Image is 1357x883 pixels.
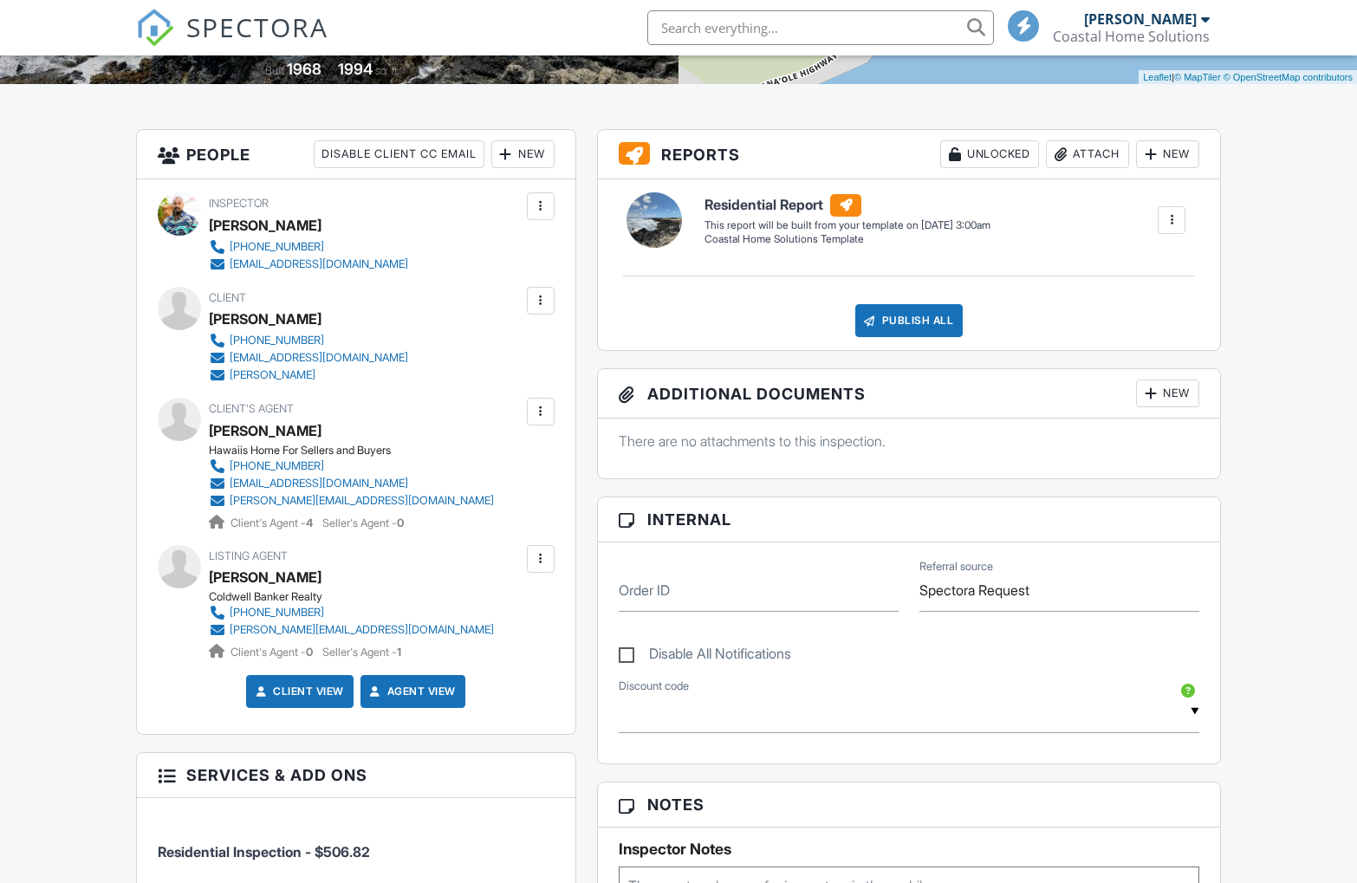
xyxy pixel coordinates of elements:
[306,516,313,529] strong: 4
[230,646,315,659] span: Client's Agent -
[209,418,321,444] a: [PERSON_NAME]
[1046,140,1129,168] div: Attach
[1136,380,1199,407] div: New
[136,23,328,60] a: SPECTORA
[598,497,1221,542] h3: Internal
[209,444,508,458] div: Hawaiis Home For Sellers and Buyers
[230,623,494,637] div: [PERSON_NAME][EMAIL_ADDRESS][DOMAIN_NAME]
[137,753,575,798] h3: Services & Add ons
[209,349,408,367] a: [EMAIL_ADDRESS][DOMAIN_NAME]
[209,306,321,332] div: [PERSON_NAME]
[186,9,328,45] span: SPECTORA
[209,458,494,475] a: [PHONE_NUMBER]
[209,291,246,304] span: Client
[338,60,373,78] div: 1994
[209,590,508,604] div: Coldwell Banker Realty
[598,130,1221,179] h3: Reports
[230,494,494,508] div: [PERSON_NAME][EMAIL_ADDRESS][DOMAIN_NAME]
[1174,72,1221,82] a: © MapTiler
[265,64,284,77] span: Built
[230,257,408,271] div: [EMAIL_ADDRESS][DOMAIN_NAME]
[230,334,324,347] div: [PHONE_NUMBER]
[704,218,990,232] div: This report will be built from your template on [DATE] 3:00am
[209,492,494,510] a: [PERSON_NAME][EMAIL_ADDRESS][DOMAIN_NAME]
[919,559,993,575] label: Referral source
[209,238,408,256] a: [PHONE_NUMBER]
[619,841,1200,858] h5: Inspector Notes
[375,64,399,77] span: sq. ft.
[598,782,1221,828] h3: Notes
[230,351,408,365] div: [EMAIL_ADDRESS][DOMAIN_NAME]
[397,516,404,529] strong: 0
[230,368,315,382] div: [PERSON_NAME]
[230,477,408,490] div: [EMAIL_ADDRESS][DOMAIN_NAME]
[252,683,344,700] a: Client View
[704,232,990,247] div: Coastal Home Solutions Template
[940,140,1039,168] div: Unlocked
[619,581,670,600] label: Order ID
[209,621,494,639] a: [PERSON_NAME][EMAIL_ADDRESS][DOMAIN_NAME]
[367,683,456,700] a: Agent View
[230,606,324,620] div: [PHONE_NUMBER]
[704,194,990,217] h6: Residential Report
[619,646,791,667] label: Disable All Notifications
[397,646,401,659] strong: 1
[209,475,494,492] a: [EMAIL_ADDRESS][DOMAIN_NAME]
[322,646,401,659] span: Seller's Agent -
[1053,28,1210,45] div: Coastal Home Solutions
[306,646,313,659] strong: 0
[209,256,408,273] a: [EMAIL_ADDRESS][DOMAIN_NAME]
[230,240,324,254] div: [PHONE_NUMBER]
[647,10,994,45] input: Search everything...
[137,130,575,179] h3: People
[598,369,1221,419] h3: Additional Documents
[209,367,408,384] a: [PERSON_NAME]
[209,604,494,621] a: [PHONE_NUMBER]
[1224,72,1353,82] a: © OpenStreetMap contributors
[209,564,321,590] a: [PERSON_NAME]
[136,9,174,47] img: The Best Home Inspection Software - Spectora
[209,549,288,562] span: Listing Agent
[209,332,408,349] a: [PHONE_NUMBER]
[209,402,294,415] span: Client's Agent
[1136,140,1199,168] div: New
[158,843,370,860] span: Residential Inspection - $506.82
[1084,10,1197,28] div: [PERSON_NAME]
[491,140,555,168] div: New
[158,811,555,875] li: Manual fee: Residential Inspection
[209,212,321,238] div: [PERSON_NAME]
[855,304,964,337] div: Publish All
[1139,70,1357,85] div: |
[1143,72,1172,82] a: Leaflet
[619,432,1200,451] p: There are no attachments to this inspection.
[209,197,269,210] span: Inspector
[287,60,321,78] div: 1968
[322,516,404,529] span: Seller's Agent -
[619,678,689,694] label: Discount code
[230,516,315,529] span: Client's Agent -
[230,459,324,473] div: [PHONE_NUMBER]
[314,140,484,168] div: Disable Client CC Email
